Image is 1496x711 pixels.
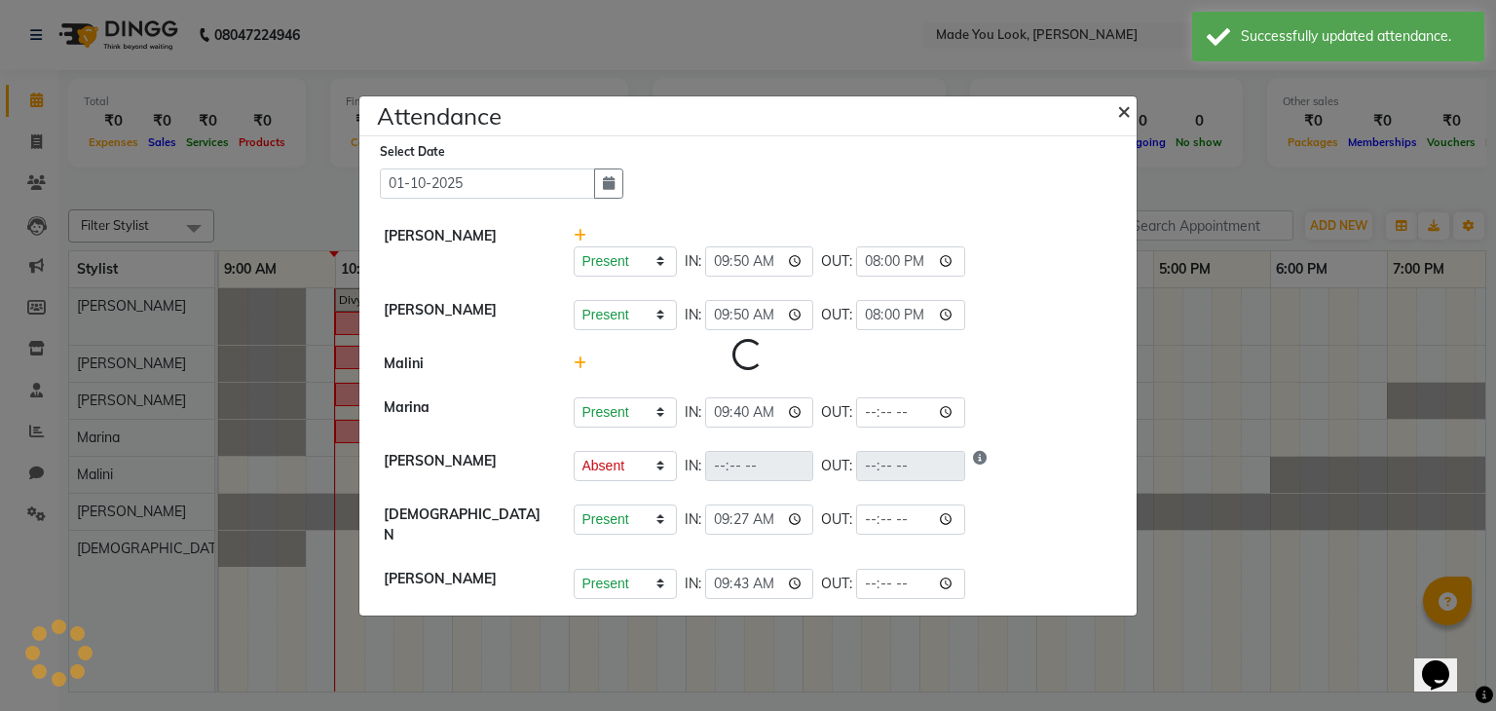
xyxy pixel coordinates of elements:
div: [PERSON_NAME] [369,300,559,330]
div: [PERSON_NAME] [369,226,559,277]
span: IN: [685,509,701,530]
span: OUT: [821,305,852,325]
span: OUT: [821,402,852,423]
div: [PERSON_NAME] [369,451,559,481]
span: IN: [685,574,701,594]
span: IN: [685,305,701,325]
div: Successfully updated attendance. [1241,26,1470,47]
span: IN: [685,456,701,476]
span: OUT: [821,251,852,272]
span: OUT: [821,456,852,476]
div: Marina [369,397,559,428]
input: Select date [380,168,595,199]
span: OUT: [821,509,852,530]
span: IN: [685,402,701,423]
div: [DEMOGRAPHIC_DATA] N [369,505,559,545]
div: Malini [369,354,559,374]
div: [PERSON_NAME] [369,569,559,599]
span: OUT: [821,574,852,594]
span: × [1117,95,1131,125]
button: Close [1102,83,1150,137]
label: Select Date [380,143,445,161]
h4: Attendance [377,98,502,133]
span: IN: [685,251,701,272]
iframe: chat widget [1414,633,1477,692]
i: Show reason [973,451,987,481]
